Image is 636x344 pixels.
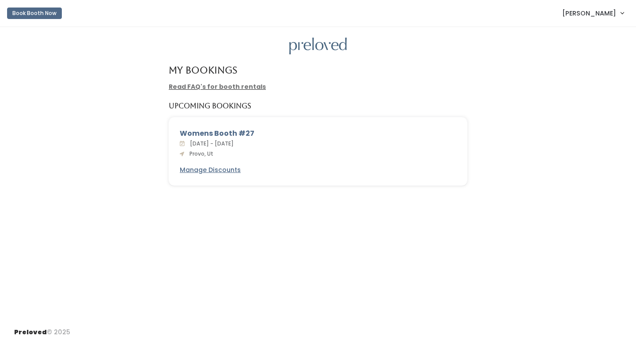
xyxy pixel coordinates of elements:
button: Book Booth Now [7,8,62,19]
h5: Upcoming Bookings [169,102,251,110]
span: Provo, Ut [186,150,213,157]
span: [DATE] - [DATE] [186,140,234,147]
span: Preloved [14,328,47,336]
img: preloved logo [289,38,347,55]
div: Womens Booth #27 [180,128,456,139]
h4: My Bookings [169,65,237,75]
a: Book Booth Now [7,4,62,23]
a: Read FAQ's for booth rentals [169,82,266,91]
a: Manage Discounts [180,165,241,175]
span: [PERSON_NAME] [562,8,616,18]
a: [PERSON_NAME] [553,4,632,23]
div: © 2025 [14,321,70,337]
u: Manage Discounts [180,165,241,174]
